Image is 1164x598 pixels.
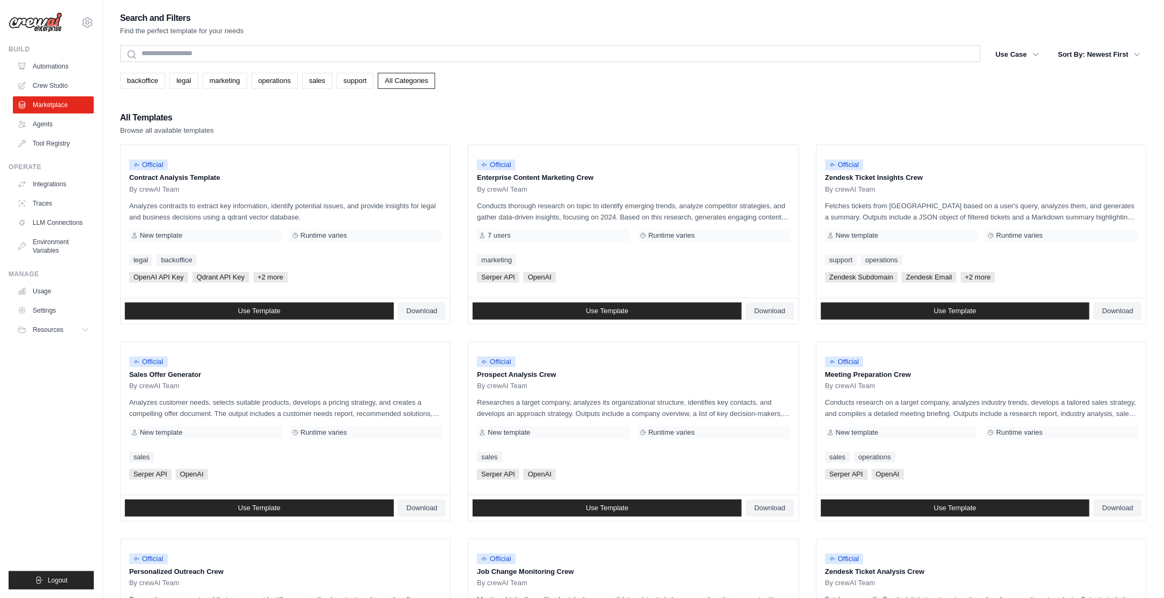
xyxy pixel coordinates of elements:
span: New template [488,428,530,437]
span: By crewAI Team [477,579,527,587]
p: Zendesk Ticket Analysis Crew [825,566,1138,577]
a: Automations [13,58,94,75]
span: Download [1102,504,1133,512]
a: sales [302,73,332,89]
span: New template [140,428,182,437]
span: Serper API [825,469,868,480]
a: support [337,73,374,89]
span: Logout [48,576,68,585]
a: Download [746,499,794,517]
span: Qdrant API Key [192,272,249,283]
p: Fetches tickets from [GEOGRAPHIC_DATA] based on a user's query, analyzes them, and generates a su... [825,200,1138,223]
span: +2 more [961,272,995,283]
span: New template [836,428,878,437]
a: Crew Studio [13,77,94,94]
a: Marketplace [13,96,94,113]
p: Analyzes contracts to extract key information, identify potential issues, and provide insights fo... [129,200,442,223]
a: Integrations [13,176,94,193]
span: Download [755,307,786,315]
a: Download [398,499,446,517]
a: Download [746,302,794,320]
div: Operate [9,163,94,171]
span: Runtime varies [301,231,347,240]
span: Official [129,357,168,367]
span: Zendesk Email [902,272,957,283]
a: Usage [13,283,94,300]
p: Personalized Outreach Crew [129,566,442,577]
span: Use Template [238,504,280,512]
span: Runtime varies [648,428,695,437]
span: Use Template [238,307,280,315]
p: Sales Offer Generator [129,369,442,380]
a: sales [129,452,154,463]
span: By crewAI Team [477,185,527,194]
a: Download [398,302,446,320]
a: backoffice [156,255,196,266]
a: Use Template [125,302,394,320]
p: Job Change Monitoring Crew [477,566,789,577]
span: OpenAI API Key [129,272,188,283]
span: By crewAI Team [825,579,876,587]
a: operations [861,255,902,266]
a: Settings [13,302,94,319]
span: Resources [33,326,63,334]
button: Resources [13,321,94,338]
span: By crewAI Team [825,185,876,194]
a: legal [169,73,198,89]
a: operations [251,73,298,89]
a: Agents [13,116,94,133]
a: legal [129,255,152,266]
span: Zendesk Subdomain [825,272,898,283]
span: By crewAI Team [825,382,876,390]
p: Analyzes customer needs, selects suitable products, develops a pricing strategy, and creates a co... [129,397,442,419]
span: OpenAI [872,469,904,480]
p: Researches a target company, analyzes its organizational structure, identifies key contacts, and ... [477,397,789,419]
h2: Search and Filters [120,11,244,26]
span: 7 users [488,231,511,240]
span: By crewAI Team [129,579,180,587]
span: By crewAI Team [129,185,180,194]
a: marketing [477,255,516,266]
div: Build [9,45,94,54]
span: New template [836,231,878,240]
span: New template [140,231,182,240]
span: Use Template [586,504,628,512]
div: Manage [9,270,94,278]
a: Traces [13,195,94,212]
a: Download [1094,302,1142,320]
span: Official [129,160,168,170]
span: Runtime varies [648,231,695,240]
a: Use Template [473,302,742,320]
span: By crewAI Team [129,382,180,390]
a: Download [1094,499,1142,517]
span: OpenAI [524,469,556,480]
p: Conducts thorough research on topic to identify emerging trends, analyze competitor strategies, a... [477,200,789,223]
a: Tool Registry [13,135,94,152]
span: Serper API [477,469,519,480]
p: Prospect Analysis Crew [477,369,789,380]
a: backoffice [120,73,165,89]
a: sales [825,452,850,463]
p: Contract Analysis Template [129,172,442,183]
p: Meeting Preparation Crew [825,369,1138,380]
p: Zendesk Ticket Insights Crew [825,172,1138,183]
a: Use Template [821,499,1090,517]
a: Use Template [473,499,742,517]
p: Browse all available templates [120,125,214,136]
span: Use Template [934,504,976,512]
span: Official [825,160,864,170]
button: Sort By: Newest First [1052,45,1147,64]
span: Serper API [477,272,519,283]
span: By crewAI Team [477,382,527,390]
img: Logo [9,12,62,33]
p: Find the perfect template for your needs [120,26,244,36]
span: Use Template [586,307,628,315]
a: Environment Variables [13,233,94,259]
span: Official [825,554,864,564]
a: sales [477,452,502,463]
span: +2 more [253,272,288,283]
span: Official [477,554,516,564]
span: Download [755,504,786,512]
a: LLM Connections [13,214,94,231]
button: Logout [9,571,94,589]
